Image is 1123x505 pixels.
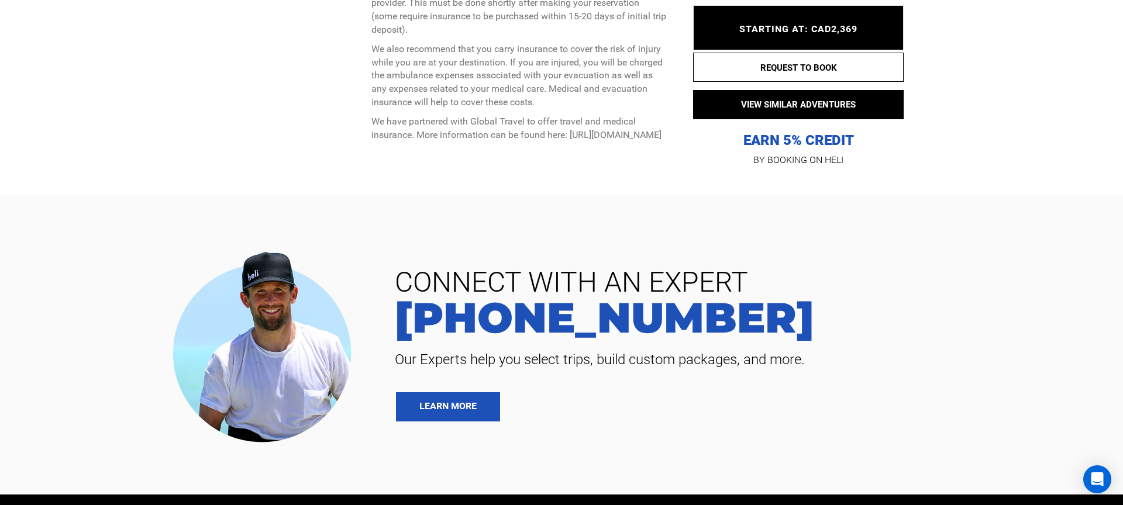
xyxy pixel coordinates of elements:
[164,242,368,448] img: contact our team
[396,392,500,421] a: LEARN MORE
[386,350,1105,369] span: Our Experts help you select trips, build custom packages, and more.
[739,23,857,34] span: STARTING AT: CAD2,369
[371,115,667,142] p: We have partnered with Global Travel to offer travel and medical insurance. More information can ...
[693,14,904,149] p: EARN 5% CREDIT
[386,268,1105,296] span: CONNECT WITH AN EXPERT
[386,296,1105,338] a: [PHONE_NUMBER]
[371,43,667,109] p: We also recommend that you carry insurance to cover the risk of injury while you are at your dest...
[693,90,904,119] button: VIEW SIMILAR ADVENTURES
[693,53,904,82] button: REQUEST TO BOOK
[693,152,904,168] p: BY BOOKING ON HELI
[1083,465,1111,493] div: Open Intercom Messenger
